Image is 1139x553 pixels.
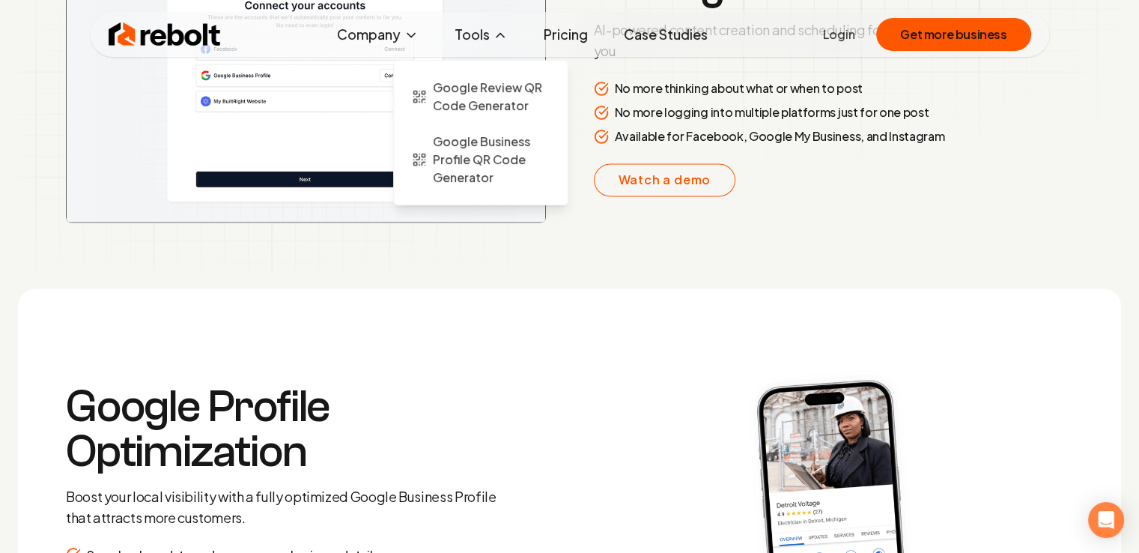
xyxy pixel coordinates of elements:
img: Rebolt Logo [109,19,221,49]
span: Google Business Profile QR Code Generator [433,133,550,187]
a: Google Business Profile QR Code Generator [406,127,556,193]
span: Google Review QR Code Generator [433,79,550,115]
a: Pricing [532,19,600,49]
a: Google Review QR Code Generator [406,73,556,121]
p: Boost your local visibility with a fully optimized Google Business Profile that attracts more cus... [66,486,497,528]
a: Watch a demo [594,163,736,196]
a: Login [823,25,855,43]
button: Get more business [876,18,1030,51]
a: Case Studies [612,19,720,49]
p: No more thinking about what or when to post [615,79,863,97]
h3: Google Profile Optimization [66,384,497,474]
button: Tools [443,19,520,49]
p: No more logging into multiple platforms just for one post [615,103,929,121]
div: Open Intercom Messenger [1088,502,1124,538]
button: Company [325,19,431,49]
p: Available for Facebook, Google My Business, and Instagram [615,127,945,145]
